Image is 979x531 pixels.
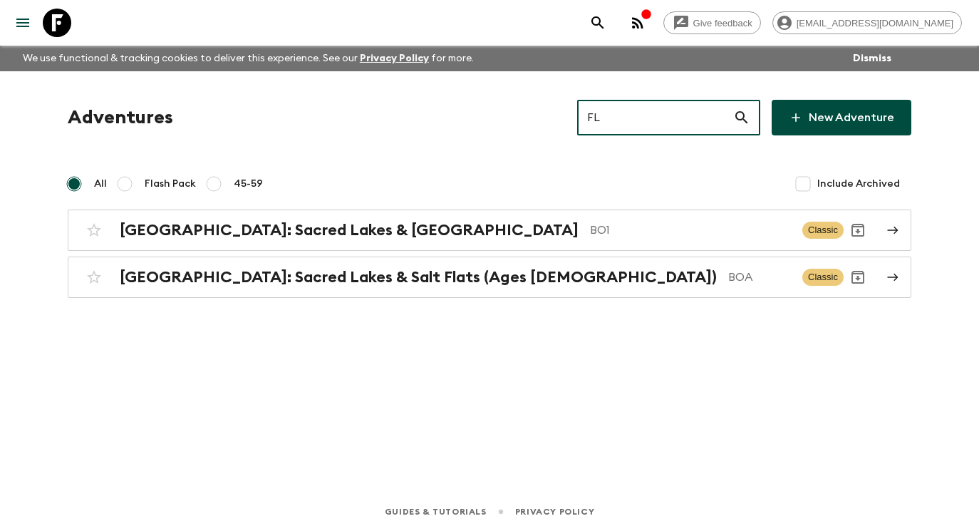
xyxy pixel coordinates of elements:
[145,177,196,191] span: Flash Pack
[663,11,761,34] a: Give feedback
[17,46,480,71] p: We use functional & tracking cookies to deliver this experience. See our for more.
[772,11,962,34] div: [EMAIL_ADDRESS][DOMAIN_NAME]
[94,177,107,191] span: All
[385,504,487,520] a: Guides & Tutorials
[9,9,37,37] button: menu
[584,9,612,37] button: search adventures
[844,216,872,244] button: Archive
[802,269,844,286] span: Classic
[817,177,900,191] span: Include Archived
[515,504,594,520] a: Privacy Policy
[360,53,429,63] a: Privacy Policy
[120,221,579,239] h2: [GEOGRAPHIC_DATA]: Sacred Lakes & [GEOGRAPHIC_DATA]
[68,210,911,251] a: [GEOGRAPHIC_DATA]: Sacred Lakes & [GEOGRAPHIC_DATA]BO1ClassicArchive
[685,18,760,29] span: Give feedback
[120,268,717,287] h2: [GEOGRAPHIC_DATA]: Sacred Lakes & Salt Flats (Ages [DEMOGRAPHIC_DATA])
[68,103,173,132] h1: Adventures
[590,222,791,239] p: BO1
[802,222,844,239] span: Classic
[68,257,911,298] a: [GEOGRAPHIC_DATA]: Sacred Lakes & Salt Flats (Ages [DEMOGRAPHIC_DATA])BOAClassicArchive
[577,98,733,138] input: e.g. AR1, Argentina
[849,48,895,68] button: Dismiss
[844,263,872,292] button: Archive
[789,18,961,29] span: [EMAIL_ADDRESS][DOMAIN_NAME]
[728,269,791,286] p: BOA
[234,177,263,191] span: 45-59
[772,100,911,135] a: New Adventure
